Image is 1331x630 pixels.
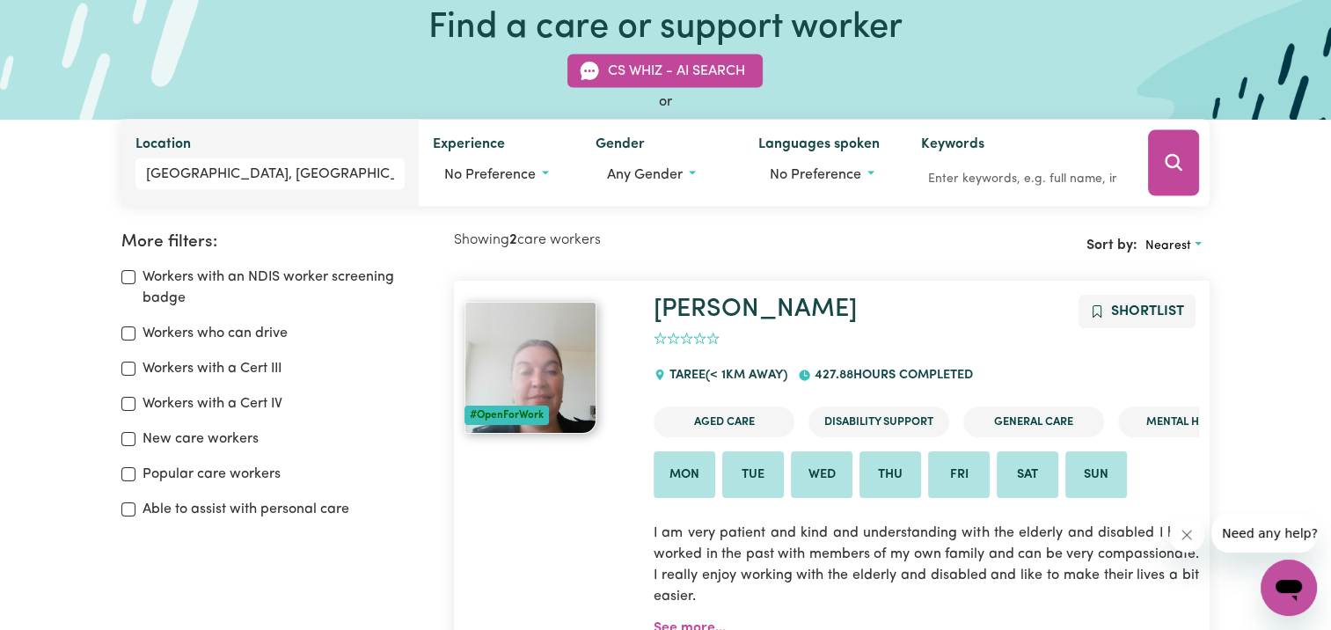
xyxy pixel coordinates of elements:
button: Search [1148,130,1199,196]
label: Experience [433,134,505,158]
li: Available on Thu [859,451,921,499]
label: Workers with a Cert III [143,358,282,379]
div: add rating by typing an integer from 0 to 5 or pressing arrow keys [654,329,720,349]
label: Location [135,134,191,158]
span: Any gender [607,168,683,182]
span: Shortlist [1111,304,1184,319]
input: Enter a suburb [135,158,405,190]
label: New care workers [143,429,259,450]
li: Available on Sat [997,451,1058,499]
h2: Showing care workers [454,232,831,249]
button: Worker gender preference [596,158,730,192]
button: Sort search results [1137,232,1210,260]
div: or [121,92,1210,113]
button: Worker language preferences [758,158,893,192]
div: #OpenForWork [464,406,548,425]
div: 427.88 hours completed [798,352,983,399]
li: Available on Fri [928,451,990,499]
iframe: Button to launch messaging window [1261,560,1317,616]
span: (< 1km away) [706,369,787,382]
span: Sort by: [1086,238,1137,253]
h2: More filters: [121,232,433,253]
span: Nearest [1145,239,1191,253]
li: Available on Mon [654,451,715,499]
div: TAREE [654,352,798,399]
input: Enter keywords, e.g. full name, interests [921,165,1123,193]
label: Workers who can drive [143,323,288,344]
label: Popular care workers [143,464,281,485]
li: Available on Wed [791,451,852,499]
img: View Kelly's profile [464,302,596,434]
a: Kelly#OpenForWork [464,302,633,434]
li: Mental Health [1118,407,1259,437]
button: CS Whiz - AI Search [567,55,763,88]
label: Languages spoken [758,134,880,158]
span: No preference [770,168,861,182]
b: 2 [509,233,517,247]
a: [PERSON_NAME] [654,297,857,322]
label: Keywords [921,134,984,158]
iframe: Message from company [1211,514,1317,553]
span: Need any help? [11,12,106,26]
button: Add to shortlist [1079,295,1196,328]
h1: Find a care or support worker [428,7,903,49]
label: Gender [596,134,645,158]
li: Available on Sun [1065,451,1127,499]
li: Aged Care [654,407,794,437]
iframe: Close message [1169,517,1204,553]
p: I am very patient and kind and understanding with the elderly and disabled I have worked in the p... [654,512,1199,618]
li: Available on Tue [722,451,784,499]
li: Disability Support [808,407,949,437]
span: No preference [444,168,536,182]
label: Workers with an NDIS worker screening badge [143,267,433,309]
button: Worker experience options [433,158,567,192]
label: Able to assist with personal care [143,499,349,520]
li: General Care [963,407,1104,437]
label: Workers with a Cert IV [143,393,282,414]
